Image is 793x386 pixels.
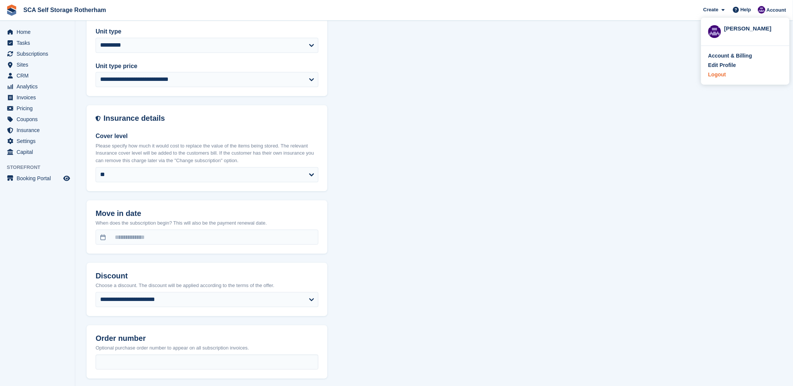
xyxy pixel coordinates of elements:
[96,62,318,71] label: Unit type price
[62,174,71,183] a: Preview store
[708,61,782,69] a: Edit Profile
[708,71,726,79] div: Logout
[767,6,786,14] span: Account
[17,49,62,59] span: Subscriptions
[708,61,736,69] div: Edit Profile
[17,38,62,48] span: Tasks
[96,209,318,218] h2: Move in date
[17,136,62,146] span: Settings
[17,59,62,70] span: Sites
[4,59,71,70] a: menu
[96,142,318,164] p: Please specify how much it would cost to replace the value of the items being stored. The relevan...
[4,103,71,114] a: menu
[4,92,71,103] a: menu
[17,125,62,135] span: Insurance
[96,114,100,123] img: insurance-details-icon-731ffda60807649b61249b889ba3c5e2b5c27d34e2e1fb37a309f0fde93ff34a.svg
[741,6,751,14] span: Help
[96,282,318,289] p: Choose a discount. The discount will be applied according to the terms of the offer.
[17,92,62,103] span: Invoices
[708,52,752,60] div: Account & Billing
[17,70,62,81] span: CRM
[17,114,62,125] span: Coupons
[104,114,318,123] h2: Insurance details
[4,114,71,125] a: menu
[4,27,71,37] a: menu
[96,219,318,227] p: When does the subscription begin? This will also be the payment renewal date.
[708,71,782,79] a: Logout
[4,81,71,92] a: menu
[758,6,766,14] img: Kelly Neesham
[4,125,71,135] a: menu
[6,5,17,16] img: stora-icon-8386f47178a22dfd0bd8f6a31ec36ba5ce8667c1dd55bd0f319d3a0aa187defe.svg
[17,27,62,37] span: Home
[17,173,62,184] span: Booking Portal
[17,103,62,114] span: Pricing
[4,136,71,146] a: menu
[4,38,71,48] a: menu
[703,6,718,14] span: Create
[708,52,782,60] a: Account & Billing
[96,344,318,352] p: Optional purchase order number to appear on all subscription invoices.
[4,70,71,81] a: menu
[96,272,318,280] h2: Discount
[4,49,71,59] a: menu
[7,164,75,171] span: Storefront
[96,27,318,36] label: Unit type
[96,334,318,343] h2: Order number
[17,147,62,157] span: Capital
[20,4,109,16] a: SCA Self Storage Rotherham
[96,132,318,141] label: Cover level
[17,81,62,92] span: Analytics
[4,147,71,157] a: menu
[708,25,721,38] img: Kelly Neesham
[4,173,71,184] a: menu
[724,24,782,31] div: [PERSON_NAME]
